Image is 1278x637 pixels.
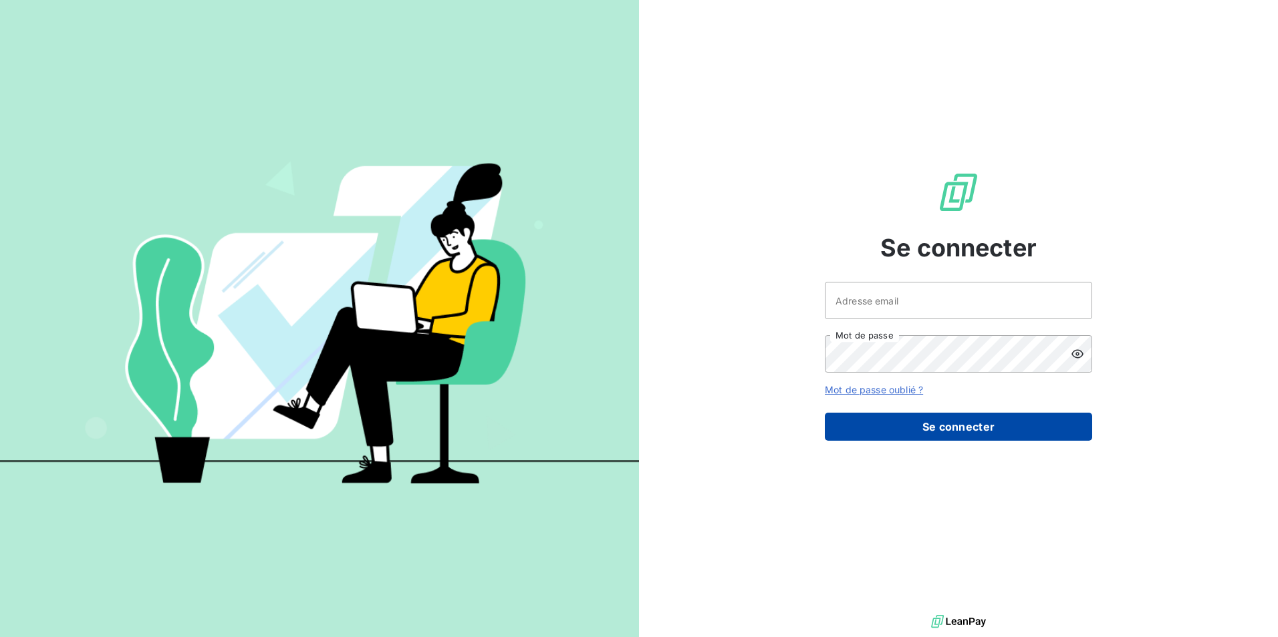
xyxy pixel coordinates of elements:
[880,230,1037,266] span: Se connecter
[931,612,986,632] img: logo
[825,413,1092,441] button: Se connecter
[825,384,923,395] a: Mot de passe oublié ?
[937,171,980,214] img: Logo LeanPay
[825,282,1092,319] input: placeholder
